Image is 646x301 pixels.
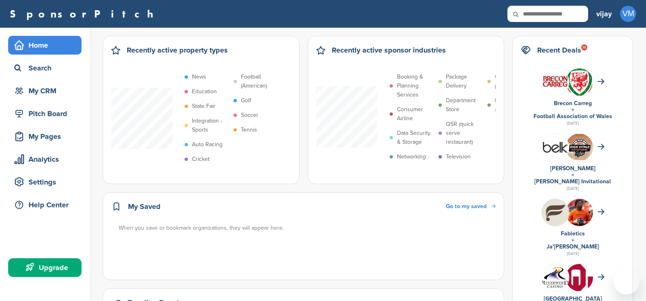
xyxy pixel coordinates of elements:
h2: Recent Deals [537,44,581,56]
a: Brecon Carreg [554,100,592,107]
a: Go to my saved [446,202,496,211]
h2: My Saved [128,201,161,212]
p: Television [446,152,471,161]
p: QSR (quick serve restaurant) [446,120,483,147]
div: Settings [12,175,82,189]
p: State Fair [192,102,216,111]
p: Integration - Sports [192,116,229,134]
img: Ja'marr chase [566,199,593,231]
p: Booking & Planning Services [397,73,434,99]
div: [DATE] [521,250,624,257]
img: 170px football association of wales logo.svg [566,68,593,100]
p: News [192,73,206,81]
h2: Recently active property types [127,44,228,56]
p: Department Store [446,96,483,114]
a: Search [8,59,82,77]
span: VM [620,6,636,22]
div: [DATE] [521,185,624,192]
a: + [571,106,574,113]
img: Fvoowbej 400x400 [542,68,569,96]
a: Upgrade [8,258,82,277]
a: My Pages [8,127,82,146]
a: [PERSON_NAME] Invitational [534,178,611,185]
a: Football Association of Wales [534,113,612,120]
p: Tennis [241,125,257,134]
a: [PERSON_NAME] [550,165,595,172]
a: + [571,171,574,178]
a: SponsorPitch [10,9,159,19]
h3: vijay [596,8,612,20]
a: Ja'[PERSON_NAME] [547,243,599,250]
p: Networking [397,152,426,161]
div: When you save or bookmark organizations, they will appear here. [119,224,496,233]
div: Upgrade [12,260,82,275]
div: Analytics [12,152,82,167]
p: Soccer [241,111,258,120]
a: vijay [596,5,612,23]
img: Cleanshot 2025 09 07 at 20.31.59 2x [566,134,593,160]
a: Pitch Board [8,104,82,123]
a: Analytics [8,150,82,169]
p: Consumer Airline [397,105,434,123]
p: Education [192,87,217,96]
div: Pitch Board [12,106,82,121]
span: Go to my saved [446,203,487,210]
p: Football (American) [241,73,278,90]
p: Auto Racing [192,140,223,149]
p: Golf [241,96,251,105]
p: Cleaning products [495,73,532,90]
a: Fabletics [561,230,585,237]
div: Home [12,38,82,53]
div: [DATE] [521,120,624,127]
a: + [571,237,574,244]
img: Hb geub1 400x400 [542,199,569,226]
p: Bathroom Appliances [495,96,532,114]
iframe: Button to launch messaging window [613,268,639,294]
div: My CRM [12,83,82,98]
a: My CRM [8,81,82,100]
p: Package Delivery [446,73,483,90]
p: Cricket [192,155,209,164]
h2: Recently active sponsor industries [332,44,446,56]
img: Data [542,267,569,288]
p: Data Security & Storage [397,129,434,147]
a: Home [8,36,82,55]
img: L 1bnuap 400x400 [542,134,569,161]
div: 14 [581,44,587,51]
div: Help Center [12,198,82,212]
a: Settings [8,173,82,191]
a: Help Center [8,196,82,214]
div: Search [12,61,82,75]
div: My Pages [12,129,82,144]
